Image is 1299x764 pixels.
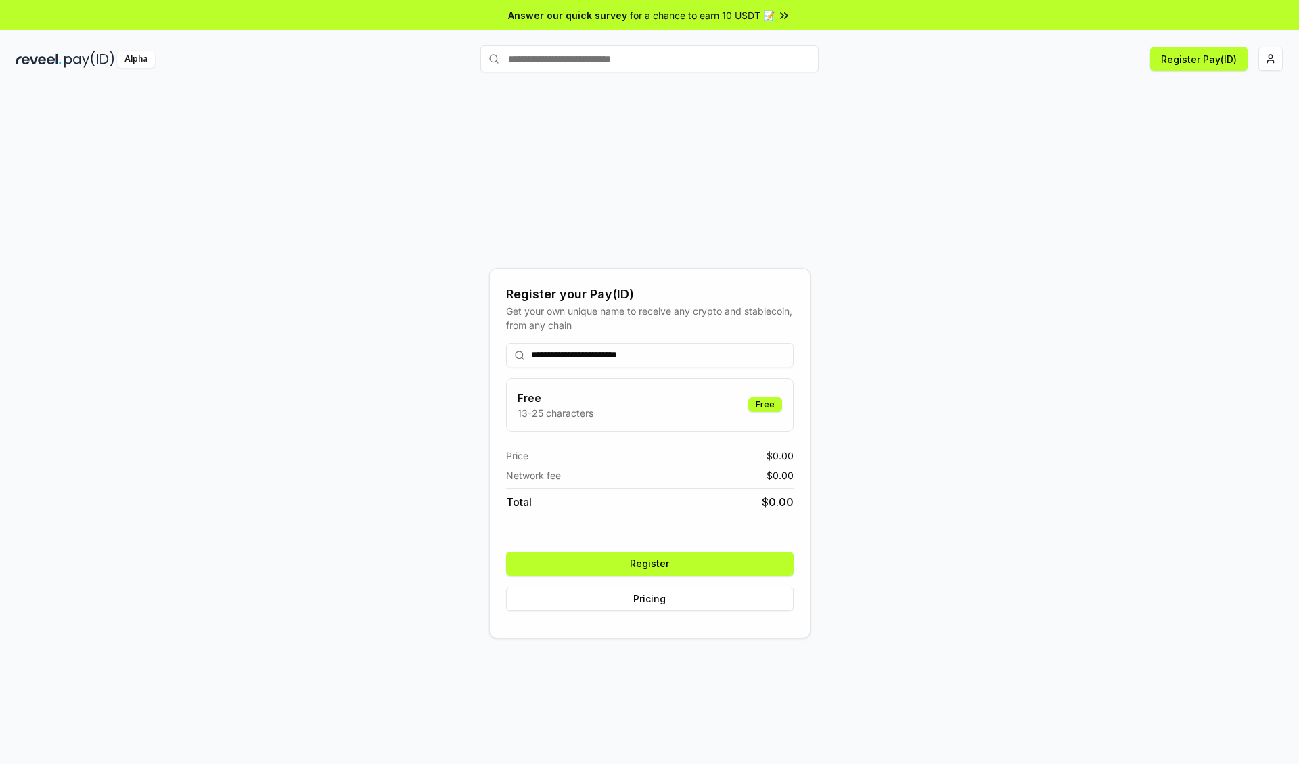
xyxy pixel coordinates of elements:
[16,51,62,68] img: reveel_dark
[506,587,794,611] button: Pricing
[506,552,794,576] button: Register
[506,304,794,332] div: Get your own unique name to receive any crypto and stablecoin, from any chain
[748,397,782,412] div: Free
[518,406,593,420] p: 13-25 characters
[762,494,794,510] span: $ 0.00
[117,51,155,68] div: Alpha
[1150,47,1248,71] button: Register Pay(ID)
[506,449,528,463] span: Price
[506,494,532,510] span: Total
[767,449,794,463] span: $ 0.00
[767,468,794,482] span: $ 0.00
[506,468,561,482] span: Network fee
[506,285,794,304] div: Register your Pay(ID)
[64,51,114,68] img: pay_id
[630,8,775,22] span: for a chance to earn 10 USDT 📝
[508,8,627,22] span: Answer our quick survey
[518,390,593,406] h3: Free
